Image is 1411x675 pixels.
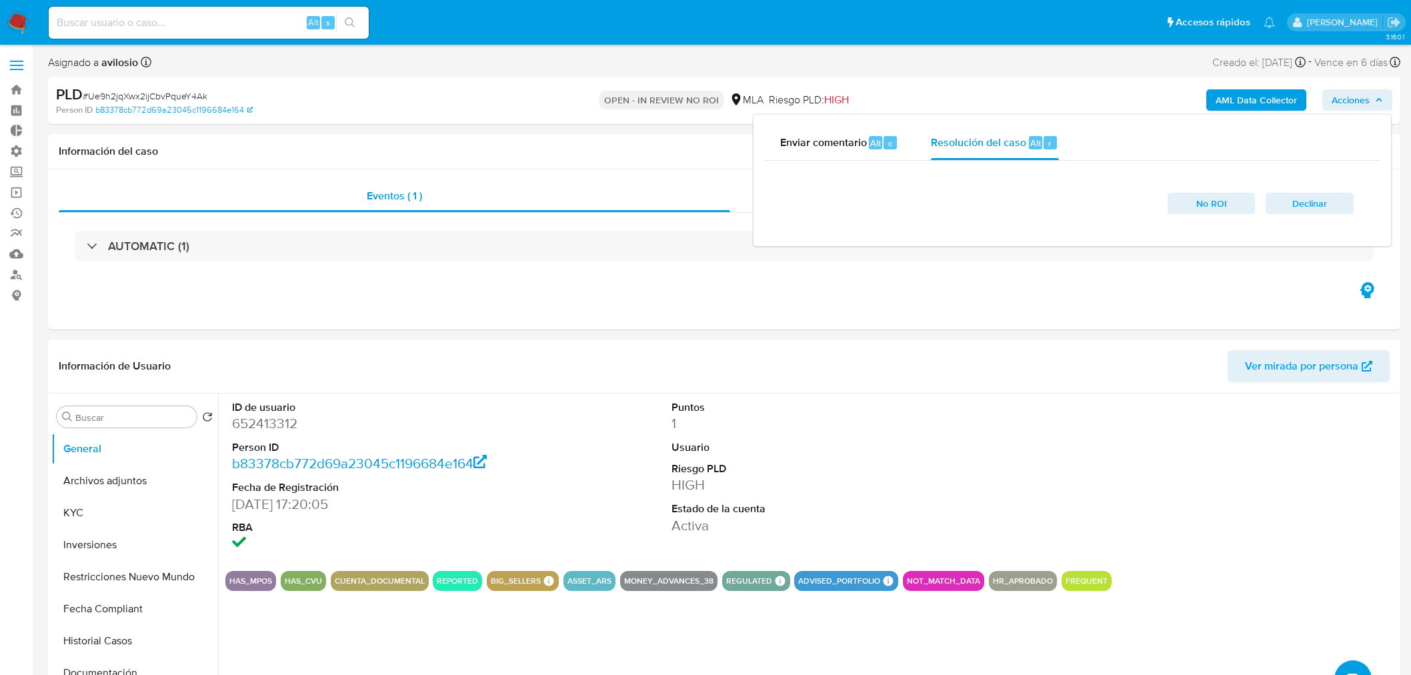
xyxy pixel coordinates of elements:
[51,465,218,497] button: Archivos adjuntos
[671,516,951,535] dd: Activa
[1275,194,1344,213] span: Declinar
[51,433,218,465] button: General
[49,14,369,31] input: Buscar usuario o caso...
[51,529,218,561] button: Inversiones
[1048,137,1052,149] span: r
[232,480,511,495] dt: Fecha de Registración
[62,412,73,422] button: Buscar
[75,412,191,424] input: Buscar
[232,400,511,415] dt: ID de usuario
[83,89,207,103] span: # Ue9h2jqXwx2ijCbvPqueY4Ak
[308,16,319,29] span: Alt
[730,93,764,107] div: MLA
[1206,89,1306,111] button: AML Data Collector
[51,625,218,657] button: Historial Casos
[232,495,511,514] dd: [DATE] 17:20:05
[671,502,951,516] dt: Estado de la cuenta
[671,440,951,455] dt: Usuario
[56,104,93,116] b: Person ID
[56,83,83,105] b: PLD
[1177,194,1246,213] span: No ROI
[671,476,951,494] dd: HIGH
[59,145,1390,158] h1: Información del caso
[1308,53,1312,71] span: -
[671,414,951,433] dd: 1
[232,454,487,473] a: b83378cb772d69a23045c1196684e164
[51,497,218,529] button: KYC
[1314,55,1388,70] span: Vence en 6 días
[1245,350,1358,382] span: Ver mirada por persona
[671,400,951,415] dt: Puntos
[59,360,171,373] h1: Información de Usuario
[99,55,138,70] b: avilosio
[1332,89,1370,111] span: Acciones
[888,137,892,149] span: c
[671,462,951,476] dt: Riesgo PLD
[232,440,511,455] dt: Person ID
[599,91,724,109] p: OPEN - IN REVIEW NO ROI
[780,135,867,150] span: Enviar comentario
[336,13,363,32] button: search-icon
[202,412,213,426] button: Volver al orden por defecto
[769,93,849,107] span: Riesgo PLD:
[1212,53,1306,71] div: Creado el: [DATE]
[1030,137,1041,149] span: Alt
[870,137,881,149] span: Alt
[75,231,1374,261] div: AUTOMATIC (1)
[51,593,218,625] button: Fecha Compliant
[931,135,1026,150] span: Resolución del caso
[824,92,849,107] span: HIGH
[1307,16,1382,29] p: andres.vilosio@mercadolibre.com
[1266,193,1354,214] button: Declinar
[1322,89,1392,111] button: Acciones
[367,188,422,203] span: Eventos ( 1 )
[51,561,218,593] button: Restricciones Nuevo Mundo
[326,16,330,29] span: s
[1176,15,1250,29] span: Accesos rápidos
[1216,89,1297,111] b: AML Data Collector
[1264,17,1275,28] a: Notificaciones
[48,55,138,70] span: Asignado a
[108,239,189,253] h3: AUTOMATIC (1)
[1387,15,1401,29] a: Salir
[1228,350,1390,382] button: Ver mirada por persona
[1168,193,1256,214] button: No ROI
[232,520,511,535] dt: RBA
[232,414,511,433] dd: 652413312
[95,104,253,116] a: b83378cb772d69a23045c1196684e164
